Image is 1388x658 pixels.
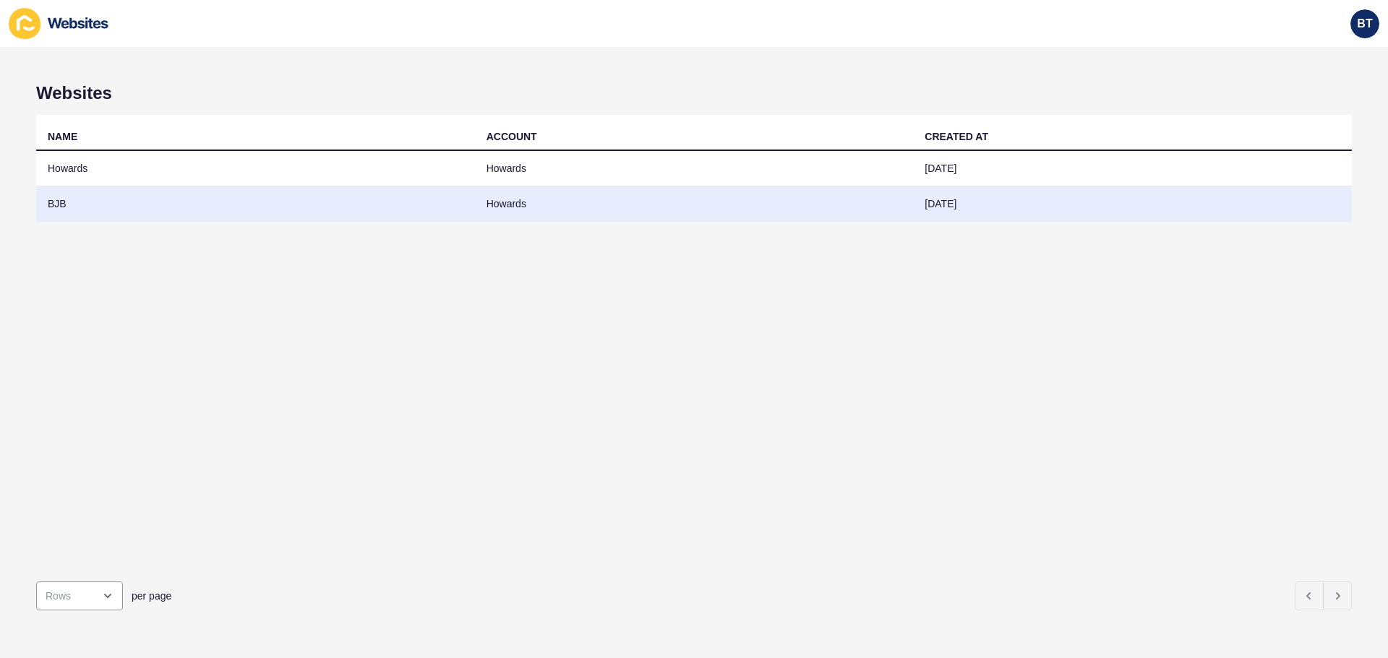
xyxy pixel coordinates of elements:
[132,589,171,603] span: per page
[36,83,1352,103] h1: Websites
[36,186,475,222] td: BJB
[48,129,77,144] div: NAME
[36,151,475,186] td: Howards
[475,151,914,186] td: Howards
[1357,17,1372,31] span: BT
[913,186,1352,222] td: [DATE]
[487,129,537,144] div: ACCOUNT
[36,581,123,610] div: open menu
[475,186,914,222] td: Howards
[925,129,988,144] div: CREATED AT
[913,151,1352,186] td: [DATE]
